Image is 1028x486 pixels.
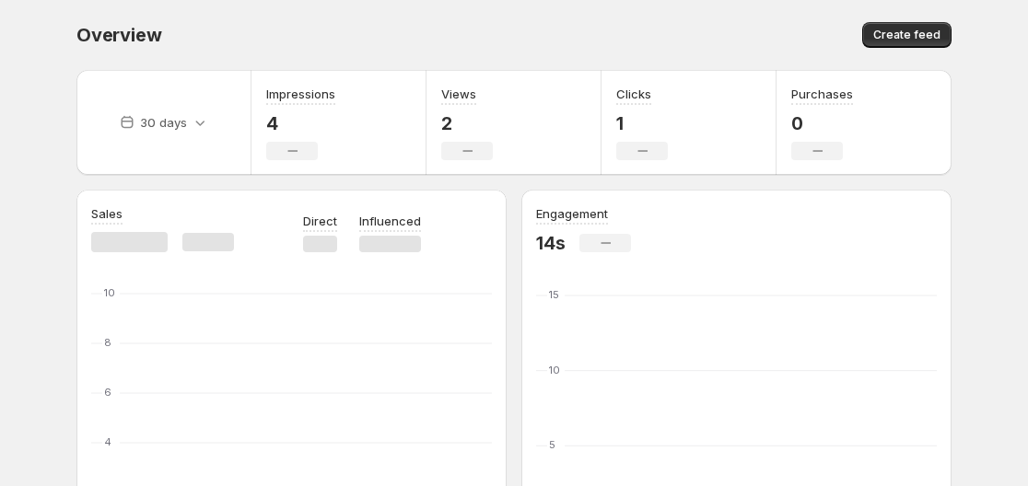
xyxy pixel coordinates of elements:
p: 14s [536,232,565,254]
p: Direct [303,212,337,230]
h3: Sales [91,204,123,223]
p: 2 [441,112,493,134]
text: 10 [549,364,560,376]
h3: Purchases [791,85,853,103]
p: Influenced [359,212,421,230]
span: Overview [76,24,161,46]
p: 30 days [140,113,187,132]
button: Create feed [862,22,952,48]
h3: Engagement [536,204,608,223]
p: 0 [791,112,853,134]
h3: Views [441,85,476,103]
text: 6 [104,386,111,399]
text: 5 [549,438,555,451]
h3: Impressions [266,85,335,103]
text: 4 [104,435,111,448]
text: 8 [104,336,111,349]
p: 1 [616,112,668,134]
text: 15 [549,288,559,301]
span: Create feed [873,28,940,42]
text: 10 [104,286,115,299]
p: 4 [266,112,335,134]
h3: Clicks [616,85,651,103]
